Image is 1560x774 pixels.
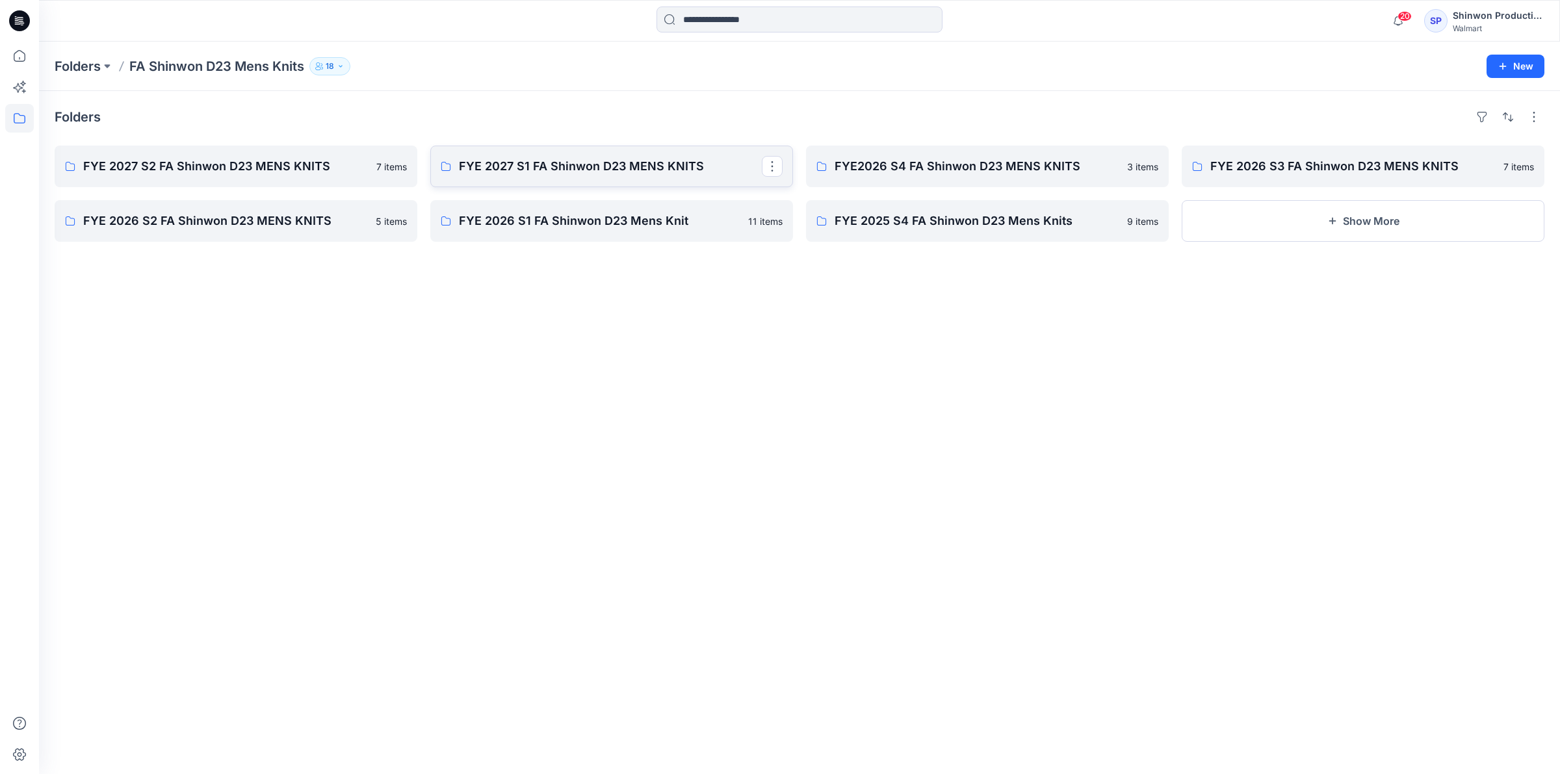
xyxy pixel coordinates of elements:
a: FYE 2026 S2 FA Shinwon D23 MENS KNITS5 items [55,200,417,242]
button: New [1487,55,1544,78]
a: FYE 2027 S1 FA Shinwon D23 MENS KNITS [430,146,793,187]
a: FYE2026 S4 FA Shinwon D23 MENS KNITS3 items [806,146,1169,187]
p: FYE 2027 S1 FA Shinwon D23 MENS KNITS [459,157,762,175]
p: FYE 2027 S2 FA Shinwon D23 MENS KNITS [83,157,369,175]
a: FYE 2025 S4 FA Shinwon D23 Mens Knits9 items [806,200,1169,242]
p: FYE 2026 S1 FA Shinwon D23 Mens Knit [459,212,740,230]
p: 3 items [1127,160,1158,174]
p: 18 [326,59,334,73]
p: 7 items [376,160,407,174]
p: FYE 2025 S4 FA Shinwon D23 Mens Knits [835,212,1119,230]
button: 18 [309,57,350,75]
p: 7 items [1503,160,1534,174]
a: Folders [55,57,101,75]
div: Shinwon Production Shinwon Production [1453,8,1544,23]
p: 11 items [748,214,783,228]
span: 20 [1397,11,1412,21]
p: 5 items [376,214,407,228]
h4: Folders [55,109,101,125]
a: FYE 2026 S1 FA Shinwon D23 Mens Knit11 items [430,200,793,242]
p: 9 items [1127,214,1158,228]
div: Walmart [1453,23,1544,33]
p: FYE 2026 S2 FA Shinwon D23 MENS KNITS [83,212,368,230]
p: FA Shinwon D23 Mens Knits [129,57,304,75]
a: FYE 2027 S2 FA Shinwon D23 MENS KNITS7 items [55,146,417,187]
a: FYE 2026 S3 FA Shinwon D23 MENS KNITS7 items [1182,146,1544,187]
p: FYE 2026 S3 FA Shinwon D23 MENS KNITS [1210,157,1496,175]
p: FYE2026 S4 FA Shinwon D23 MENS KNITS [835,157,1119,175]
button: Show More [1182,200,1544,242]
div: SP [1424,9,1448,32]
